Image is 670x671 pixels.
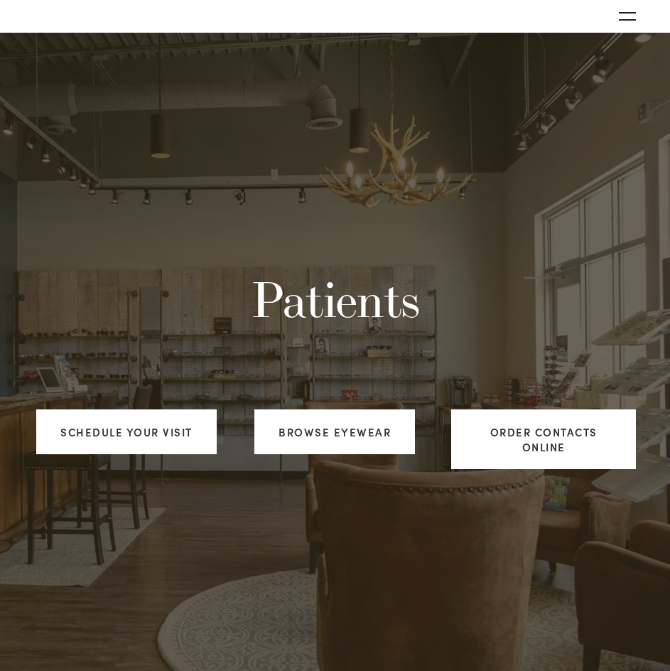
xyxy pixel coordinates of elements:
img: Rochester, MN | You and Eye | Family Eye Care [34,13,55,20]
a: Browse Eyewear [254,409,415,454]
h1: Patients [139,271,531,328]
a: ORDER CONTACTS ONLINE [451,409,636,469]
a: Schedule your visit [36,409,217,454]
button: Open navigation menu [613,6,642,27]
